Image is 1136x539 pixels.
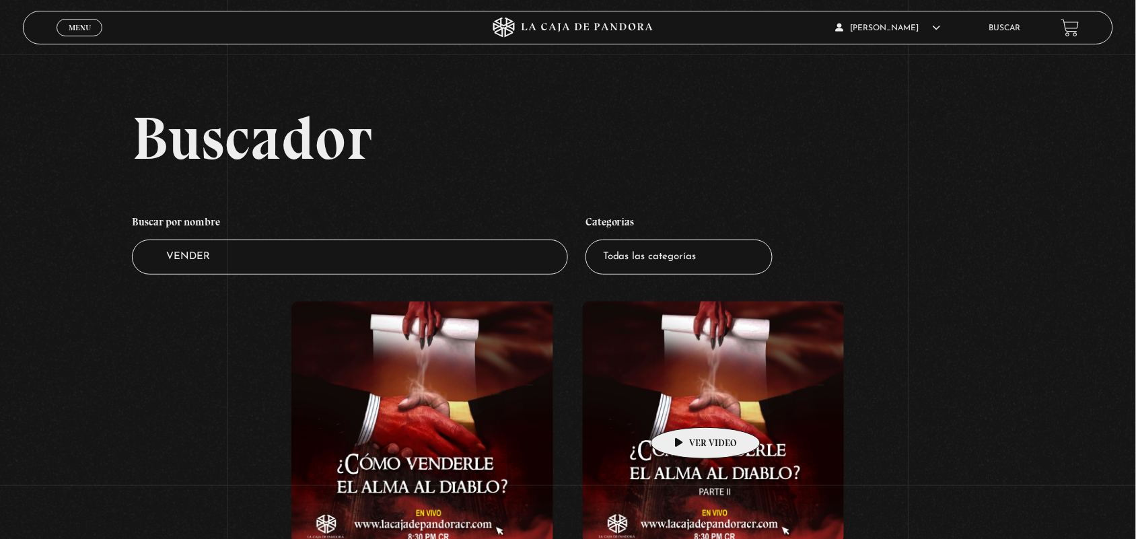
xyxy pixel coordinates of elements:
h4: Categorías [585,209,773,240]
h4: Buscar por nombre [132,209,568,240]
h2: Buscador [132,108,1113,168]
span: Cerrar [64,35,96,44]
a: Buscar [989,24,1021,32]
span: [PERSON_NAME] [836,24,941,32]
span: Menu [69,24,91,32]
a: View your shopping cart [1061,19,1079,37]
